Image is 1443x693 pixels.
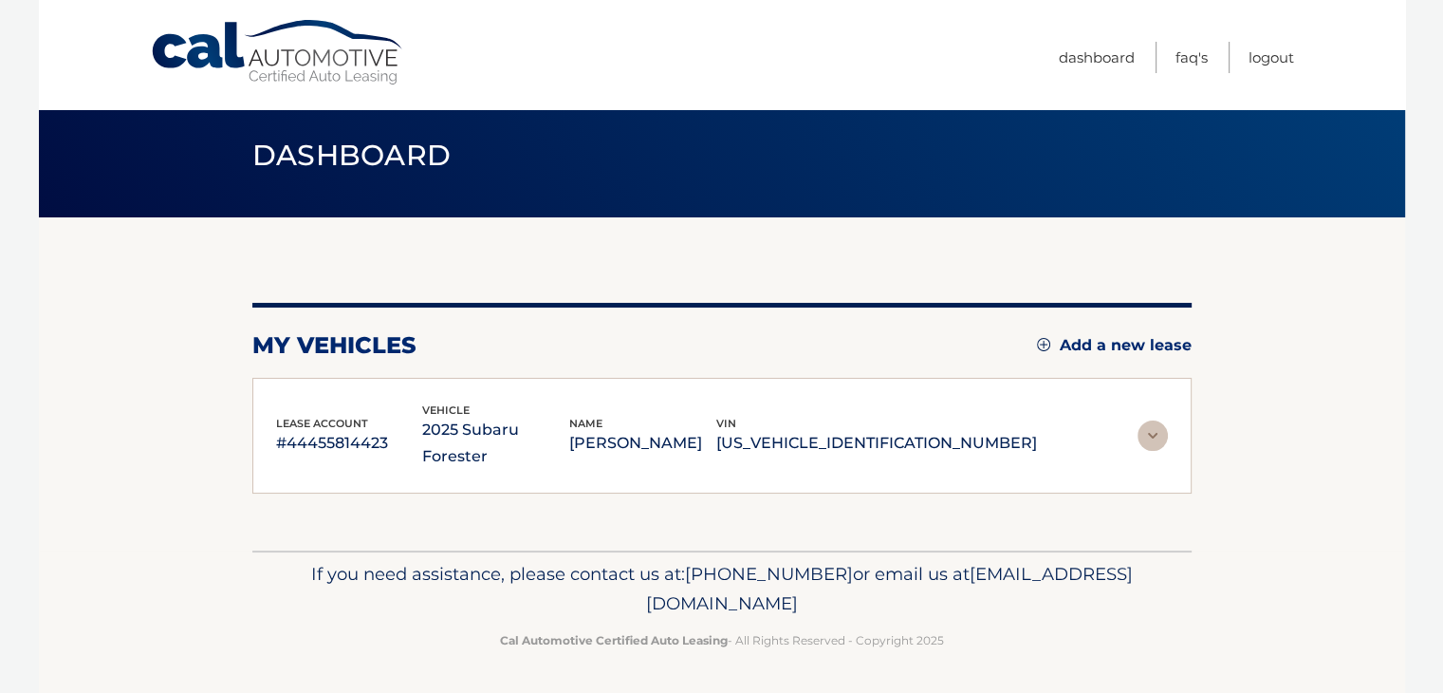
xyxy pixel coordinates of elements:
p: If you need assistance, please contact us at: or email us at [265,559,1179,620]
a: Cal Automotive [150,19,406,86]
a: Logout [1249,42,1294,73]
span: vehicle [422,403,470,417]
p: #44455814423 [276,430,423,457]
img: add.svg [1037,338,1050,351]
h2: my vehicles [252,331,416,360]
span: Dashboard [252,138,452,173]
span: lease account [276,417,368,430]
img: accordion-rest.svg [1138,421,1168,451]
p: [US_VEHICLE_IDENTIFICATION_NUMBER] [716,430,1037,457]
span: [PHONE_NUMBER] [685,563,853,585]
p: 2025 Subaru Forester [422,417,569,470]
p: - All Rights Reserved - Copyright 2025 [265,630,1179,650]
a: Add a new lease [1037,336,1192,355]
strong: Cal Automotive Certified Auto Leasing [500,633,728,647]
p: [PERSON_NAME] [569,430,716,457]
a: FAQ's [1175,42,1208,73]
span: name [569,417,602,430]
a: Dashboard [1059,42,1135,73]
span: vin [716,417,736,430]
